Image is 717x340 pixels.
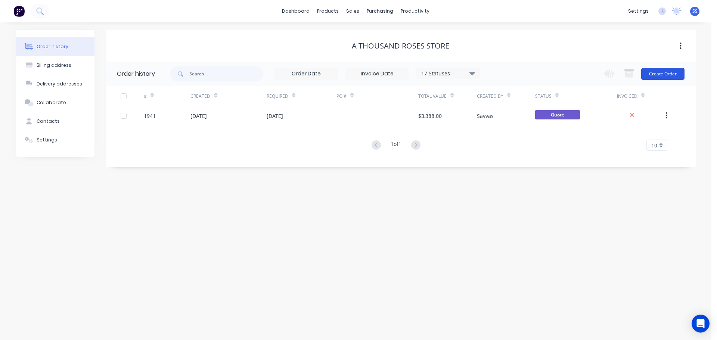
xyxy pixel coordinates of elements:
input: Order Date [275,68,338,79]
div: Total Value [418,93,447,100]
div: Open Intercom Messenger [692,315,710,333]
div: 1941 [144,112,156,120]
div: [DATE] [190,112,207,120]
div: Order history [37,43,68,50]
input: Invoice Date [346,68,409,79]
button: Delivery addresses [16,75,94,93]
div: Status [535,86,617,106]
div: [DATE] [267,112,283,120]
div: settings [624,6,652,17]
div: Created [190,86,266,106]
div: Collaborate [37,99,66,106]
a: dashboard [278,6,313,17]
div: Billing address [37,62,71,69]
button: Collaborate [16,93,94,112]
button: Billing address [16,56,94,75]
div: PO # [336,93,347,100]
div: Created By [477,86,535,106]
div: purchasing [363,6,397,17]
span: 10 [651,141,657,149]
div: # [144,86,190,106]
div: Status [535,93,552,100]
div: Required [267,86,337,106]
input: Search... [189,66,263,81]
div: Invoiced [617,86,664,106]
button: Contacts [16,112,94,131]
div: products [313,6,342,17]
div: Invoiced [617,93,637,100]
div: sales [342,6,363,17]
div: Savvas [477,112,494,120]
div: Created By [477,93,503,100]
button: Order history [16,37,94,56]
div: Created [190,93,210,100]
button: Create Order [641,68,685,80]
div: 1 of 1 [391,140,401,151]
img: Factory [13,6,25,17]
div: Contacts [37,118,60,125]
div: Order history [117,69,155,78]
span: Quote [535,110,580,119]
div: Settings [37,137,57,143]
button: Settings [16,131,94,149]
div: PO # [336,86,418,106]
div: Total Value [418,86,477,106]
div: A Thousand Roses Store [352,41,449,50]
div: $3,388.00 [418,112,442,120]
div: Delivery addresses [37,81,82,87]
div: productivity [397,6,433,17]
span: SS [692,8,698,15]
div: 17 Statuses [417,69,479,78]
div: Required [267,93,288,100]
div: # [144,93,147,100]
